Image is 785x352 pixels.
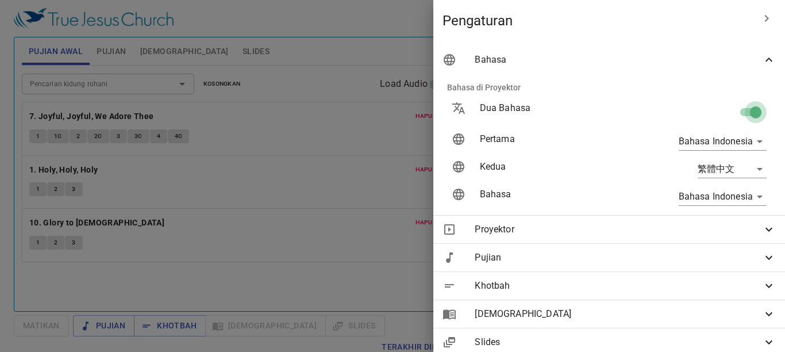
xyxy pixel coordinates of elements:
[438,74,780,101] li: Bahasa di Proyektor
[433,244,785,271] div: Pujian
[480,188,628,201] p: Bahasa
[475,279,762,293] span: Khotbah
[442,12,753,30] span: Pengaturan
[679,188,767,206] div: Bahasa Indonesia
[480,160,628,174] p: Kedua
[475,335,762,349] span: Slides
[679,132,767,151] div: Bahasa Indonesia
[480,101,628,115] p: Dua Bahasa
[475,223,762,236] span: Proyektor
[475,53,762,67] span: Bahasa
[433,272,785,300] div: Khotbah
[475,251,762,265] span: Pujian
[480,132,628,146] p: Pertama
[433,216,785,243] div: Proyektor
[475,307,762,321] span: [DEMOGRAPHIC_DATA]
[698,160,767,178] div: 繁體中文
[433,46,785,74] div: Bahasa
[433,300,785,328] div: [DEMOGRAPHIC_DATA]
